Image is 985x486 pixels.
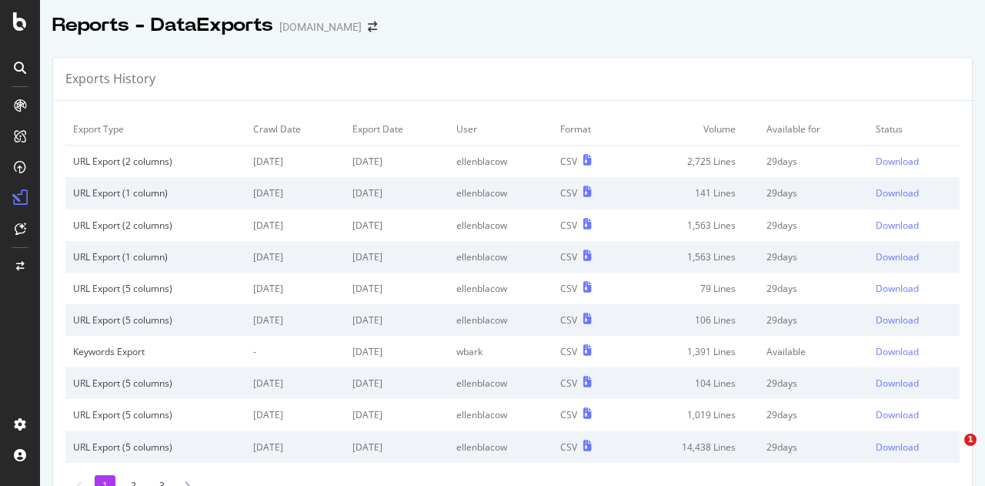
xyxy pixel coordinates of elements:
[245,177,345,209] td: [DATE]
[626,367,760,399] td: 104 Lines
[759,367,867,399] td: 29 days
[876,408,919,421] div: Download
[766,345,860,358] div: Available
[368,22,377,32] div: arrow-right-arrow-left
[626,431,760,463] td: 14,438 Lines
[626,399,760,431] td: 1,019 Lines
[245,304,345,336] td: [DATE]
[876,377,919,390] div: Download
[345,367,449,399] td: [DATE]
[449,113,553,146] td: User
[449,241,553,273] td: ellenblacow
[868,113,960,146] td: Status
[626,241,760,273] td: 1,563 Lines
[876,441,919,454] div: Download
[759,241,867,273] td: 29 days
[245,209,345,241] td: [DATE]
[876,282,919,295] div: Download
[449,146,553,178] td: ellenblacow
[560,441,577,454] div: CSV
[345,304,449,336] td: [DATE]
[245,146,345,178] td: [DATE]
[279,19,362,35] div: [DOMAIN_NAME]
[876,441,952,454] a: Download
[345,273,449,304] td: [DATE]
[560,345,577,358] div: CSV
[345,177,449,209] td: [DATE]
[759,146,867,178] td: 29 days
[759,113,867,146] td: Available for
[245,113,345,146] td: Crawl Date
[345,431,449,463] td: [DATE]
[876,377,952,390] a: Download
[65,113,245,146] td: Export Type
[245,241,345,273] td: [DATE]
[345,113,449,146] td: Export Date
[626,113,760,146] td: Volume
[345,209,449,241] td: [DATE]
[73,186,238,199] div: URL Export (1 column)
[73,377,238,390] div: URL Export (5 columns)
[449,336,553,367] td: wbark
[876,155,919,168] div: Download
[759,304,867,336] td: 29 days
[626,304,760,336] td: 106 Lines
[933,434,970,471] iframe: Intercom live chat
[345,146,449,178] td: [DATE]
[759,209,867,241] td: 29 days
[560,282,577,295] div: CSV
[759,399,867,431] td: 29 days
[449,273,553,304] td: ellenblacow
[449,177,553,209] td: ellenblacow
[52,12,273,39] div: Reports - DataExports
[245,431,345,463] td: [DATE]
[73,313,238,327] div: URL Export (5 columns)
[876,186,952,199] a: Download
[876,345,952,358] a: Download
[449,209,553,241] td: ellenblacow
[73,155,238,168] div: URL Export (2 columns)
[876,345,919,358] div: Download
[626,146,760,178] td: 2,725 Lines
[876,313,919,327] div: Download
[876,250,952,263] a: Download
[560,186,577,199] div: CSV
[449,367,553,399] td: ellenblacow
[560,313,577,327] div: CSV
[626,177,760,209] td: 141 Lines
[876,313,952,327] a: Download
[560,408,577,421] div: CSV
[73,282,238,295] div: URL Export (5 columns)
[759,273,867,304] td: 29 days
[876,219,952,232] a: Download
[560,377,577,390] div: CSV
[73,441,238,454] div: URL Export (5 columns)
[449,304,553,336] td: ellenblacow
[245,273,345,304] td: [DATE]
[449,399,553,431] td: ellenblacow
[553,113,626,146] td: Format
[876,282,952,295] a: Download
[449,431,553,463] td: ellenblacow
[876,155,952,168] a: Download
[73,219,238,232] div: URL Export (2 columns)
[560,155,577,168] div: CSV
[876,219,919,232] div: Download
[876,186,919,199] div: Download
[626,273,760,304] td: 79 Lines
[245,367,345,399] td: [DATE]
[345,336,449,367] td: [DATE]
[759,431,867,463] td: 29 days
[245,336,345,367] td: -
[876,250,919,263] div: Download
[626,209,760,241] td: 1,563 Lines
[759,177,867,209] td: 29 days
[345,241,449,273] td: [DATE]
[560,219,577,232] div: CSV
[73,408,238,421] div: URL Export (5 columns)
[73,345,238,358] div: Keywords Export
[876,408,952,421] a: Download
[73,250,238,263] div: URL Export (1 column)
[626,336,760,367] td: 1,391 Lines
[345,399,449,431] td: [DATE]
